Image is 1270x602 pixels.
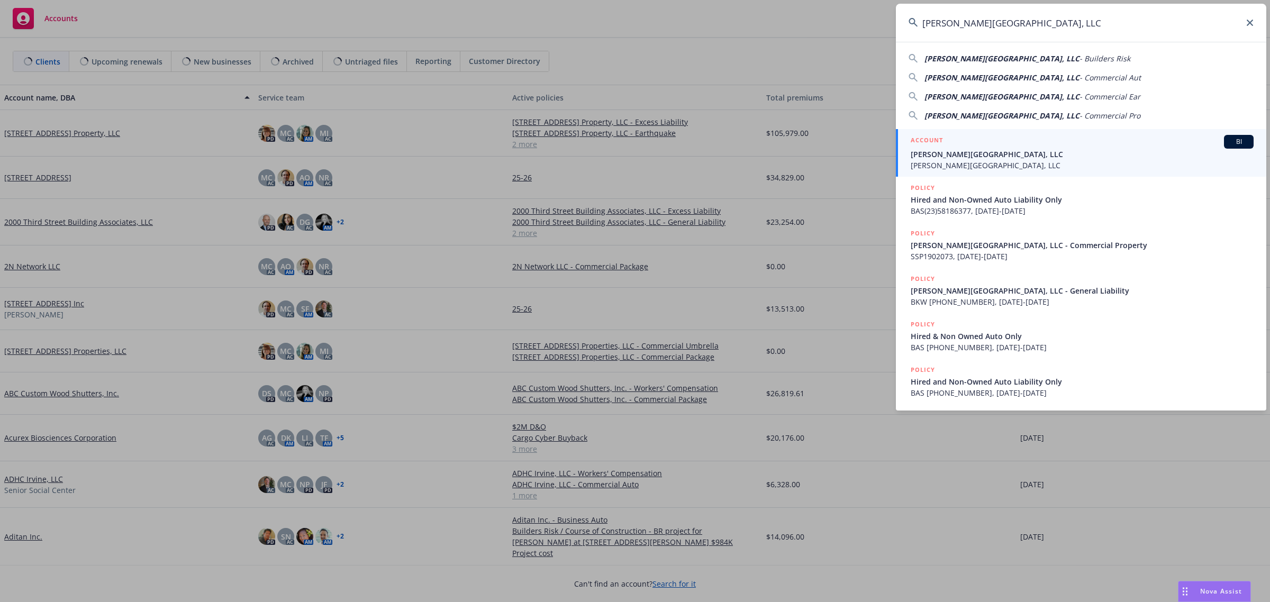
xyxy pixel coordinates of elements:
[911,319,935,330] h5: POLICY
[911,240,1254,251] span: [PERSON_NAME][GEOGRAPHIC_DATA], LLC - Commercial Property
[911,160,1254,171] span: [PERSON_NAME][GEOGRAPHIC_DATA], LLC
[1178,581,1192,601] div: Drag to move
[896,222,1266,268] a: POLICY[PERSON_NAME][GEOGRAPHIC_DATA], LLC - Commercial PropertySSP1902073, [DATE]-[DATE]
[1079,72,1141,83] span: - Commercial Aut
[924,92,1079,102] span: [PERSON_NAME][GEOGRAPHIC_DATA], LLC
[1228,137,1249,147] span: BI
[896,4,1266,42] input: Search...
[911,376,1254,387] span: Hired and Non-Owned Auto Liability Only
[1079,111,1140,121] span: - Commercial Pro
[911,285,1254,296] span: [PERSON_NAME][GEOGRAPHIC_DATA], LLC - General Liability
[911,194,1254,205] span: Hired and Non-Owned Auto Liability Only
[896,313,1266,359] a: POLICYHired & Non Owned Auto OnlyBAS [PHONE_NUMBER], [DATE]-[DATE]
[924,72,1079,83] span: [PERSON_NAME][GEOGRAPHIC_DATA], LLC
[911,364,935,375] h5: POLICY
[1178,581,1251,602] button: Nova Assist
[911,183,935,193] h5: POLICY
[924,53,1079,63] span: [PERSON_NAME][GEOGRAPHIC_DATA], LLC
[896,129,1266,177] a: ACCOUNTBI[PERSON_NAME][GEOGRAPHIC_DATA], LLC[PERSON_NAME][GEOGRAPHIC_DATA], LLC
[896,268,1266,313] a: POLICY[PERSON_NAME][GEOGRAPHIC_DATA], LLC - General LiabilityBKW [PHONE_NUMBER], [DATE]-[DATE]
[924,111,1079,121] span: [PERSON_NAME][GEOGRAPHIC_DATA], LLC
[911,342,1254,353] span: BAS [PHONE_NUMBER], [DATE]-[DATE]
[896,359,1266,404] a: POLICYHired and Non-Owned Auto Liability OnlyBAS [PHONE_NUMBER], [DATE]-[DATE]
[911,273,935,284] h5: POLICY
[911,149,1254,160] span: [PERSON_NAME][GEOGRAPHIC_DATA], LLC
[911,135,943,148] h5: ACCOUNT
[911,228,935,239] h5: POLICY
[1200,587,1242,596] span: Nova Assist
[1079,53,1130,63] span: - Builders Risk
[911,251,1254,262] span: SSP1902073, [DATE]-[DATE]
[911,205,1254,216] span: BAS(23)58186377, [DATE]-[DATE]
[911,331,1254,342] span: Hired & Non Owned Auto Only
[896,177,1266,222] a: POLICYHired and Non-Owned Auto Liability OnlyBAS(23)58186377, [DATE]-[DATE]
[911,296,1254,307] span: BKW [PHONE_NUMBER], [DATE]-[DATE]
[1079,92,1140,102] span: - Commercial Ear
[911,387,1254,398] span: BAS [PHONE_NUMBER], [DATE]-[DATE]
